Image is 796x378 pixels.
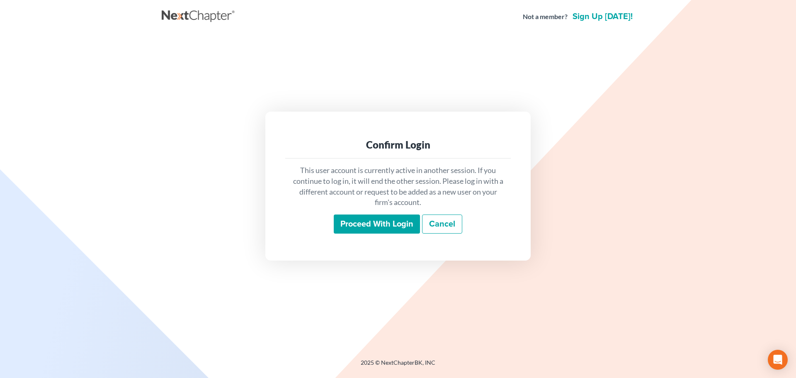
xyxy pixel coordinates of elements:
[292,165,504,208] p: This user account is currently active in another session. If you continue to log in, it will end ...
[422,215,462,234] a: Cancel
[334,215,420,234] input: Proceed with login
[162,358,634,373] div: 2025 © NextChapterBK, INC
[523,12,568,22] strong: Not a member?
[571,12,634,21] a: Sign up [DATE]!
[292,138,504,151] div: Confirm Login
[768,350,788,370] div: Open Intercom Messenger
